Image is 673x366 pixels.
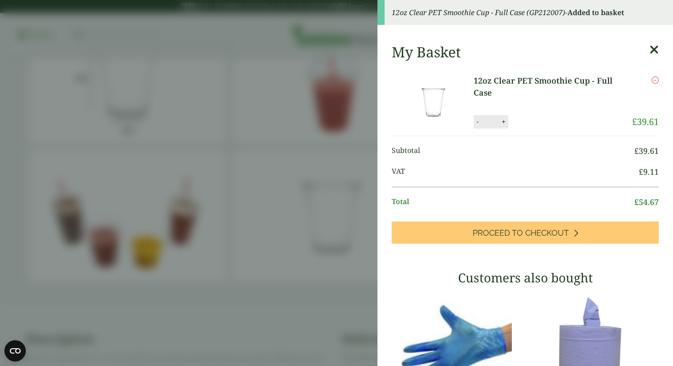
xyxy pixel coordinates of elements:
[392,221,659,244] a: Proceed to Checkout
[639,166,643,177] span: £
[583,52,590,59] img: tab_seo_analyzer_grey.svg
[23,23,98,30] div: Domain: [DOMAIN_NAME]
[630,19,637,26] img: setting.svg
[593,52,618,58] div: Site Audit
[634,145,639,156] span: £
[649,19,656,26] img: go_to_app.svg
[392,196,634,208] span: Total
[248,52,300,58] div: Keywords by Traffic
[634,197,659,207] bdi: 54.67
[473,228,569,238] span: Proceed to Checkout
[238,52,245,59] img: tab_keywords_by_traffic_grey.svg
[14,23,21,30] img: website_grey.svg
[392,44,461,60] h2: My Basket
[418,52,425,59] img: tab_backlinks_grey.svg
[652,75,659,85] a: Remove this item
[14,14,21,21] img: logo_orange.svg
[499,118,508,125] button: +
[632,116,637,128] span: £
[639,166,659,177] bdi: 9.11
[474,118,481,125] button: -
[75,52,82,59] img: tab_domain_overview_orange.svg
[611,19,618,26] img: support.svg
[392,145,634,157] span: Subtotal
[85,52,130,58] div: Domain Overview
[392,8,565,17] em: 12oz Clear PET Smoothie Cup - Full Case (GP212007)
[632,116,659,128] bdi: 39.61
[634,145,659,156] bdi: 39.61
[392,270,659,286] h3: Customers also bought
[4,340,26,362] button: Open CMP widget
[428,52,452,58] div: Backlinks
[568,8,624,17] strong: Added to basket
[392,166,639,178] span: VAT
[474,75,632,99] a: 12oz Clear PET Smoothie Cup - Full Case
[634,197,639,207] span: £
[25,14,44,21] div: v 4.0.25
